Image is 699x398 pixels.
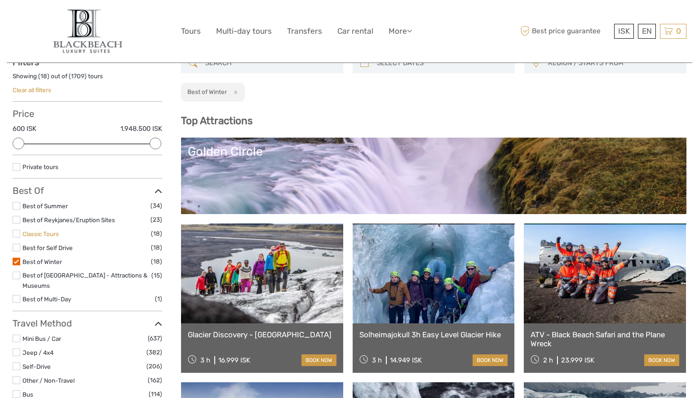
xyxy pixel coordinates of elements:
div: 16.999 ISK [218,356,250,364]
p: We're away right now. Please check back later! [13,16,102,23]
div: EN [638,24,656,39]
a: ATV - Black Beach Safari and the Plane Wreck [531,330,679,349]
button: x [228,87,240,97]
a: book now [644,354,679,366]
input: SEARCH [202,55,339,71]
span: (23) [150,215,162,225]
span: 0 [675,27,682,36]
span: (18) [151,228,162,239]
a: Clear all filters [13,86,51,94]
h2: Best of Winter [187,88,227,95]
a: Glacier Discovery - [GEOGRAPHIC_DATA] [188,330,336,339]
span: (162) [148,375,162,385]
a: Private tours [22,163,58,170]
a: Self-Drive [22,363,51,370]
span: 3 h [200,356,210,364]
span: ISK [618,27,630,36]
a: Best of Reykjanes/Eruption Sites [22,216,115,224]
span: Best price guarantee [518,24,612,39]
a: Bus [22,391,33,398]
a: Multi-day tours [216,25,272,38]
span: (1) [155,294,162,304]
a: Other / Non-Travel [22,377,75,384]
input: SELECT DATES [373,55,510,71]
a: Jeep / 4x4 [22,349,53,356]
a: Best for Self Drive [22,244,73,251]
a: book now [301,354,336,366]
a: Golden Circle [188,144,680,207]
button: REGION / STARTS FROM [544,56,682,71]
label: 18 [40,72,47,80]
a: Mini Bus / Car [22,335,61,342]
a: Solheimajokull 3h Easy Level Glacier Hike [359,330,508,339]
a: Classic Tours [22,230,59,237]
h3: Best Of [13,185,162,196]
span: (18) [151,242,162,253]
label: 600 ISK [13,124,36,134]
b: Top Attractions [181,115,252,127]
a: Best of Summer [22,202,68,210]
label: 1709 [71,72,84,80]
span: (18) [151,256,162,267]
strong: Filters [13,57,39,67]
a: Best of [GEOGRAPHIC_DATA] - Attractions & Museums [22,272,147,289]
a: Best of Winter [22,258,62,265]
div: 23.999 ISK [561,356,594,364]
div: Golden Circle [188,144,680,159]
button: Open LiveChat chat widget [103,14,114,25]
span: (34) [150,201,162,211]
span: (382) [146,347,162,358]
h3: Price [13,108,162,119]
a: More [389,25,412,38]
span: 3 h [372,356,382,364]
span: 2 h [543,356,553,364]
a: Transfers [287,25,322,38]
a: Tours [181,25,201,38]
a: Car rental [337,25,373,38]
div: Showing ( ) out of ( ) tours [13,72,162,86]
div: 14.949 ISK [390,356,422,364]
label: 1.948.500 ISK [120,124,162,134]
span: (15) [151,270,162,281]
img: 821-d0172702-669c-46bc-8e7c-1716aae4eeb1_logo_big.jpg [49,7,126,56]
span: (206) [146,361,162,371]
span: (637) [148,333,162,344]
h3: Travel Method [13,318,162,329]
a: book now [473,354,508,366]
a: Best of Multi-Day [22,295,71,303]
